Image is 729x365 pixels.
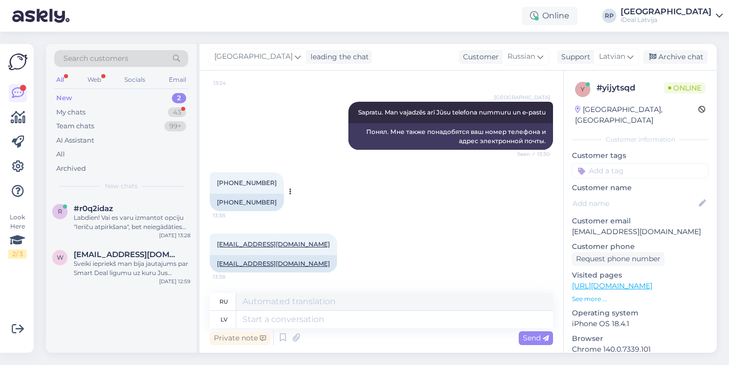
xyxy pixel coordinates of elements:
[85,73,103,86] div: Web
[56,93,72,103] div: New
[572,333,709,344] p: Browser
[210,194,284,211] div: [PHONE_NUMBER]
[105,181,138,191] span: New chats
[581,85,585,93] span: y
[159,232,190,239] div: [DATE] 13:28
[575,104,698,126] div: [GEOGRAPHIC_DATA], [GEOGRAPHIC_DATA]
[621,8,712,16] div: [GEOGRAPHIC_DATA]
[572,163,709,178] input: Add a tag
[572,308,709,318] p: Operating system
[168,107,186,118] div: 43
[220,311,228,328] div: lv
[572,198,697,209] input: Add name
[572,135,709,144] div: Customer information
[522,7,578,25] div: Online
[56,135,94,146] div: AI Assistant
[507,51,535,62] span: Russian
[572,281,652,290] a: [URL][DOMAIN_NAME]
[56,164,86,174] div: Archived
[164,121,186,131] div: 99+
[572,226,709,237] p: [EMAIL_ADDRESS][DOMAIN_NAME]
[56,107,85,118] div: My chats
[167,73,188,86] div: Email
[572,241,709,252] p: Customer phone
[217,240,330,248] a: [EMAIL_ADDRESS][DOMAIN_NAME]
[213,79,252,87] span: 13:24
[213,273,251,281] span: 13:38
[572,182,709,193] p: Customer name
[214,51,293,62] span: [GEOGRAPHIC_DATA]
[557,52,590,62] div: Support
[57,254,63,261] span: w
[494,94,550,101] span: [GEOGRAPHIC_DATA]
[172,93,186,103] div: 2
[572,270,709,281] p: Visited pages
[512,150,550,158] span: Seen ✓ 13:30
[74,259,190,278] div: Sveiki iepriekš man bija jautajums par Smart Deal ligumu uz kuru Jus atbildejat - [[DATE] 11:32]:...
[643,50,708,64] div: Archive chat
[8,249,27,259] div: 2 / 3
[459,52,499,62] div: Customer
[74,204,113,213] span: #r0q2idaz
[54,73,66,86] div: All
[213,212,251,219] span: 13:38
[599,51,625,62] span: Latvian
[621,16,712,24] div: iDeal Latvija
[8,52,28,72] img: Askly Logo
[572,344,709,355] p: Chrome 140.0.7339.101
[56,121,94,131] div: Team chats
[219,293,228,310] div: ru
[597,82,664,94] div: # yijytsqd
[572,294,709,304] p: See more ...
[63,53,128,64] span: Search customers
[572,252,665,266] div: Request phone number
[572,216,709,226] p: Customer email
[210,331,270,345] div: Private note
[122,73,147,86] div: Socials
[58,208,62,215] span: r
[348,123,553,150] div: Понял. Мне также понадобятся ваш номер телефона и адрес электронной почты.
[621,8,723,24] a: [GEOGRAPHIC_DATA]iDeal Latvija
[159,278,190,285] div: [DATE] 12:59
[572,150,709,161] p: Customer tags
[523,333,549,343] span: Send
[664,82,705,94] span: Online
[358,108,546,116] span: Sapratu. Man vajadzēs arī Jūsu telefona nummuru un e-pastu
[217,260,330,267] a: [EMAIL_ADDRESS][DOMAIN_NAME]
[217,179,277,187] span: [PHONE_NUMBER]
[74,250,180,259] span: winterfree96@gmail.com
[56,149,65,159] div: All
[8,213,27,259] div: Look Here
[572,318,709,329] p: iPhone OS 18.4.1
[602,9,616,23] div: RP
[306,52,369,62] div: leading the chat
[74,213,190,232] div: Labdien! Vai es varu izmantot opciju "Ierīču atpirkšana", bet neiegādāties jaunu ierīci uzreiz?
